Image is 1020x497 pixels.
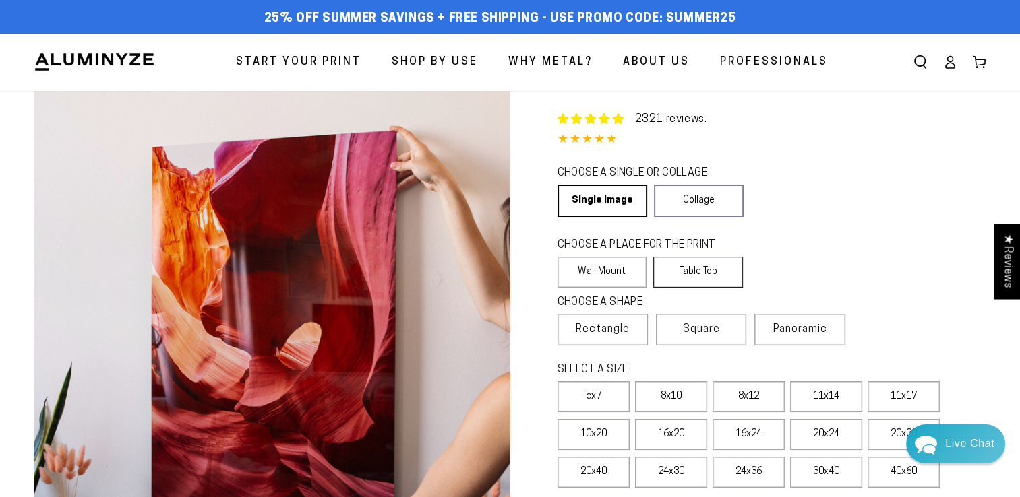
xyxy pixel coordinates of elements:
[720,53,828,72] span: Professionals
[868,381,940,412] label: 11x17
[653,257,743,288] label: Table Top
[576,321,630,337] span: Rectangle
[558,238,731,253] legend: CHOOSE A PLACE FOR THE PRINT
[713,457,785,488] label: 24x36
[868,419,940,450] label: 20x30
[945,424,994,463] div: Contact Us Directly
[558,131,987,150] div: 4.85 out of 5.0 stars
[558,419,630,450] label: 10x20
[790,381,862,412] label: 11x14
[635,457,707,488] label: 24x30
[790,419,862,450] label: 20x24
[558,257,647,288] label: Wall Mount
[773,324,827,335] span: Panoramic
[906,424,1005,463] div: Chat widget toggle
[613,44,700,80] a: About Us
[683,321,720,337] span: Square
[623,53,690,72] span: About Us
[392,53,478,72] span: Shop By Use
[382,44,488,80] a: Shop By Use
[558,295,733,310] legend: CHOOSE A SHAPE
[498,44,603,80] a: Why Metal?
[713,381,785,412] label: 8x12
[635,114,707,125] a: 2321 reviews.
[635,419,707,450] label: 16x20
[713,419,785,450] label: 16x24
[558,457,630,488] label: 20x40
[558,166,731,181] legend: CHOOSE A SINGLE OR COLLAGE
[226,44,371,80] a: Start Your Print
[264,11,736,26] span: 25% off Summer Savings + Free Shipping - Use Promo Code: SUMMER25
[790,457,862,488] label: 30x40
[34,52,155,72] img: Aluminyze
[558,185,647,217] a: Single Image
[558,362,810,378] legend: SELECT A SIZE
[508,53,593,72] span: Why Metal?
[635,381,707,412] label: 8x10
[236,53,361,72] span: Start Your Print
[905,47,935,77] summary: Search our site
[994,224,1020,298] div: Click to open Judge.me floating reviews tab
[654,185,744,217] a: Collage
[710,44,838,80] a: Professionals
[868,457,940,488] label: 40x60
[558,381,630,412] label: 5x7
